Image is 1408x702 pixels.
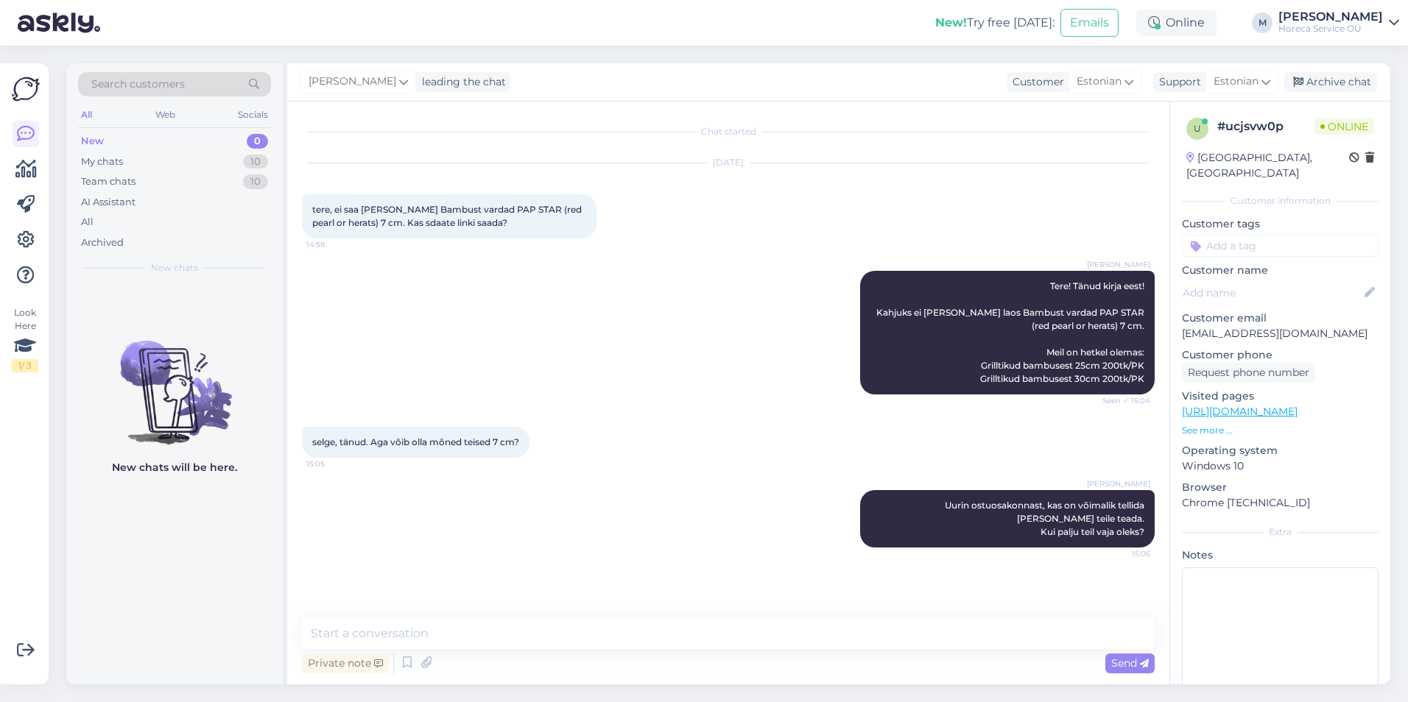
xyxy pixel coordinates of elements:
[1182,363,1315,383] div: Request phone number
[1186,150,1349,181] div: [GEOGRAPHIC_DATA], [GEOGRAPHIC_DATA]
[81,215,94,230] div: All
[1182,389,1379,404] p: Visited pages
[1182,216,1379,232] p: Customer tags
[112,460,237,475] p: New chats will be here.
[81,195,135,210] div: AI Assistant
[312,436,519,447] span: selge, tänud. Aga võib olla mõned teised 7 cm?
[1111,656,1149,670] span: Send
[12,75,40,103] img: Askly Logo
[302,653,389,673] div: Private note
[78,105,95,124] div: All
[1182,326,1379,341] p: [EMAIL_ADDRESS][DOMAIN_NAME]
[1182,263,1379,278] p: Customer name
[1007,74,1064,90] div: Customer
[302,125,1155,138] div: Chat started
[1182,424,1379,437] p: See more ...
[1314,118,1374,135] span: Online
[1182,405,1298,418] a: [URL][DOMAIN_NAME]
[302,156,1155,169] div: [DATE]
[151,261,198,274] span: New chats
[1278,11,1399,35] a: [PERSON_NAME]Horeca Service OÜ
[1182,480,1379,495] p: Browser
[1077,74,1122,90] span: Estonian
[81,235,124,250] div: Archived
[1182,525,1379,539] div: Extra
[1278,23,1383,35] div: Horeca Service OÜ
[1060,9,1119,37] button: Emails
[243,174,268,189] div: 10
[81,134,104,149] div: New
[235,105,271,124] div: Socials
[243,155,268,169] div: 10
[81,155,123,169] div: My chats
[306,239,362,250] span: 14:58
[1182,443,1379,458] p: Operating system
[1183,285,1362,301] input: Add name
[1182,347,1379,363] p: Customer phone
[935,15,967,29] b: New!
[1087,478,1150,489] span: [PERSON_NAME]
[152,105,178,124] div: Web
[312,204,584,228] span: tere, ei saa [PERSON_NAME] Bambust vardad PAP STAR (red pearl or herats) 7 cm. Kas sdaate linki s...
[1194,123,1201,134] span: u
[309,74,396,90] span: [PERSON_NAME]
[1182,547,1379,563] p: Notes
[12,359,38,372] div: 1 / 3
[1095,548,1150,559] span: 15:06
[935,14,1055,32] div: Try free [DATE]:
[1095,395,1150,406] span: Seen ✓ 15:04
[1087,259,1150,270] span: [PERSON_NAME]
[1182,495,1379,511] p: Chrome [TECHNICAL_ID]
[1136,10,1217,36] div: Online
[1182,235,1379,257] input: Add a tag
[1252,13,1273,33] div: M
[1278,11,1383,23] div: [PERSON_NAME]
[1217,118,1314,135] div: # ucjsvw0p
[1182,458,1379,474] p: Windows 10
[1182,311,1379,326] p: Customer email
[81,174,135,189] div: Team chats
[1284,72,1377,92] div: Archive chat
[66,314,283,447] img: No chats
[1153,74,1201,90] div: Support
[416,74,506,90] div: leading the chat
[1182,194,1379,208] div: Customer information
[91,77,185,92] span: Search customers
[945,500,1147,537] span: Uurin ostuosakonnast, kas on võimalik tellida [PERSON_NAME] teile teada. Kui palju teil vaja oleks?
[247,134,268,149] div: 0
[1214,74,1259,90] span: Estonian
[306,458,362,469] span: 15:05
[12,306,38,372] div: Look Here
